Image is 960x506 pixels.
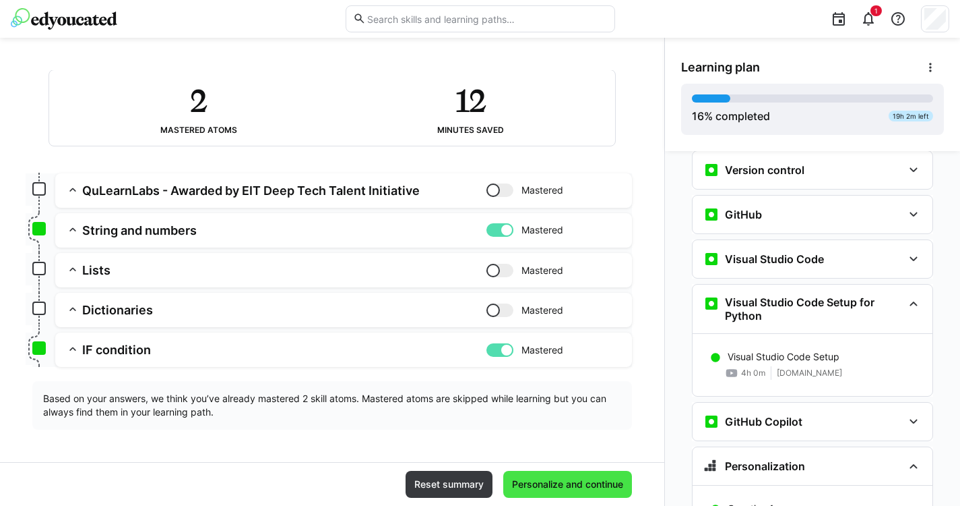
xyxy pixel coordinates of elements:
[82,262,486,278] h3: Lists
[725,296,903,322] h3: Visual Studio Code Setup for Python
[82,223,486,238] h3: String and numbers
[741,368,765,378] span: 4h 0m
[412,478,486,491] span: Reset summary
[521,343,563,357] span: Mastered
[692,108,770,124] div: % completed
[725,208,762,221] h3: GitHub
[681,60,760,75] span: Learning plan
[725,415,802,428] h3: GitHub Copilot
[510,478,625,491] span: Personalize and continue
[725,163,804,177] h3: Version control
[874,7,878,15] span: 1
[521,264,563,277] span: Mastered
[889,111,933,121] div: 19h 2m left
[32,381,632,430] div: Based on your answers, we think you’ve already mastered 2 skill atoms. Mastered atoms are skipped...
[521,184,563,197] span: Mastered
[82,302,486,318] h3: Dictionaries
[725,252,824,266] h3: Visual Studio Code
[725,459,805,473] h3: Personalization
[728,350,839,364] p: Visual Studio Code Setup
[160,125,237,135] div: Mastered atoms
[82,183,486,198] h3: QuLearnLabs - Awarded by EIT Deep Tech Talent Initiative
[437,125,504,135] div: Minutes saved
[521,304,563,317] span: Mastered
[503,471,632,498] button: Personalize and continue
[692,109,704,123] span: 16
[82,342,486,358] h3: IF condition
[777,368,842,378] span: [DOMAIN_NAME]
[406,471,492,498] button: Reset summary
[455,81,486,120] h2: 12
[521,223,563,237] span: Mastered
[190,81,207,120] h2: 2
[366,13,607,25] input: Search skills and learning paths…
